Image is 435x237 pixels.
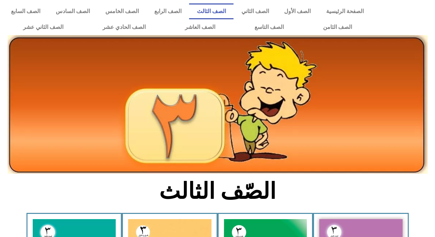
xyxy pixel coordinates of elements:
a: الصف السابع [3,3,48,19]
a: الصف التاسع [235,19,303,35]
a: الصف الرابع [147,3,189,19]
a: الصف السادس [48,3,98,19]
a: الصف الثاني عشر [3,19,83,35]
a: الصف الثامن [303,19,372,35]
h2: الصّف الثالث [104,178,331,205]
a: الصف الأول [277,3,319,19]
a: الصفحة الرئيسية [319,3,372,19]
a: الصف الحادي عشر [83,19,165,35]
a: الصف الخامس [98,3,147,19]
a: الصف الثاني [234,3,277,19]
a: الصف الثالث [189,3,234,19]
a: الصف العاشر [165,19,235,35]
